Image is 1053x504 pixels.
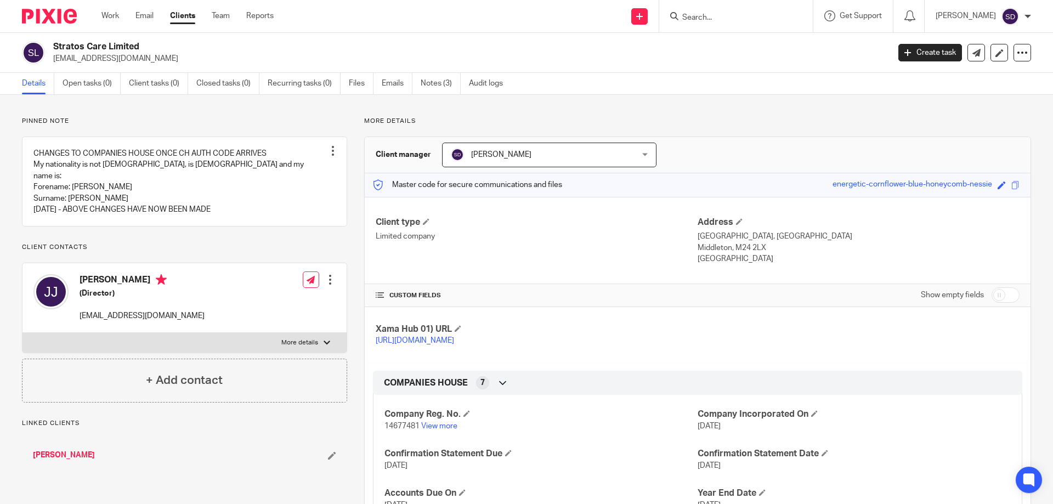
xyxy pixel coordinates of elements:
[146,372,223,389] h4: + Add contact
[22,41,45,64] img: svg%3E
[936,10,996,21] p: [PERSON_NAME]
[421,73,461,94] a: Notes (3)
[33,274,69,309] img: svg%3E
[698,488,1011,499] h4: Year End Date
[281,338,318,347] p: More details
[698,217,1020,228] h4: Address
[170,10,195,21] a: Clients
[1001,8,1019,25] img: svg%3E
[384,409,698,420] h4: Company Reg. No.
[63,73,121,94] a: Open tasks (0)
[840,12,882,20] span: Get Support
[382,73,412,94] a: Emails
[451,148,464,161] img: svg%3E
[53,41,716,53] h2: Stratos Care Limited
[373,179,562,190] p: Master code for secure communications and files
[698,409,1011,420] h4: Company Incorporated On
[376,217,698,228] h4: Client type
[268,73,341,94] a: Recurring tasks (0)
[80,274,205,288] h4: [PERSON_NAME]
[135,10,154,21] a: Email
[376,337,454,344] a: [URL][DOMAIN_NAME]
[384,422,420,430] span: 14677481
[349,73,373,94] a: Files
[376,291,698,300] h4: CUSTOM FIELDS
[384,488,698,499] h4: Accounts Due On
[80,288,205,299] h5: (Director)
[921,290,984,301] label: Show empty fields
[469,73,511,94] a: Audit logs
[212,10,230,21] a: Team
[156,274,167,285] i: Primary
[698,462,721,469] span: [DATE]
[681,13,780,23] input: Search
[246,10,274,21] a: Reports
[22,243,347,252] p: Client contacts
[698,422,721,430] span: [DATE]
[364,117,1031,126] p: More details
[384,377,468,389] span: COMPANIES HOUSE
[471,151,531,158] span: [PERSON_NAME]
[22,117,347,126] p: Pinned note
[129,73,188,94] a: Client tasks (0)
[376,324,698,335] h4: Xama Hub 01) URL
[898,44,962,61] a: Create task
[698,253,1020,264] p: [GEOGRAPHIC_DATA]
[384,462,407,469] span: [DATE]
[384,448,698,460] h4: Confirmation Statement Due
[22,9,77,24] img: Pixie
[480,377,485,388] span: 7
[33,450,95,461] a: [PERSON_NAME]
[421,422,457,430] a: View more
[698,242,1020,253] p: Middleton, M24 2LX
[376,231,698,242] p: Limited company
[22,419,347,428] p: Linked clients
[698,448,1011,460] h4: Confirmation Statement Date
[53,53,882,64] p: [EMAIL_ADDRESS][DOMAIN_NAME]
[196,73,259,94] a: Closed tasks (0)
[376,149,431,160] h3: Client manager
[101,10,119,21] a: Work
[22,73,54,94] a: Details
[80,310,205,321] p: [EMAIL_ADDRESS][DOMAIN_NAME]
[833,179,992,191] div: energetic-cornflower-blue-honeycomb-nessie
[698,231,1020,242] p: [GEOGRAPHIC_DATA], [GEOGRAPHIC_DATA]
